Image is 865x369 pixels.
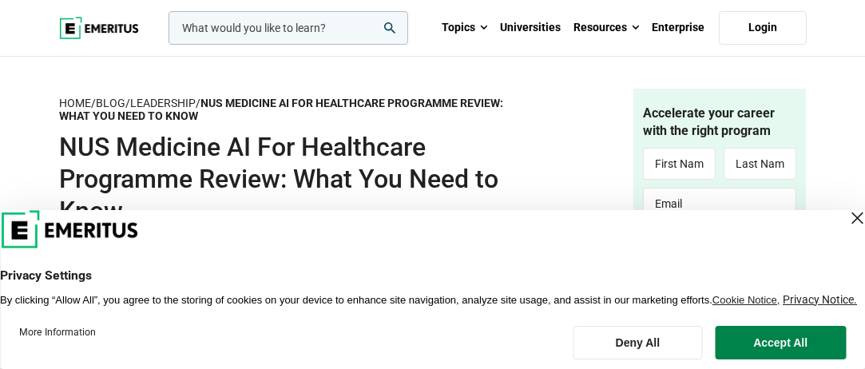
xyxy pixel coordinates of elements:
[643,148,716,180] input: First Name
[643,105,796,141] h4: Accelerate your career with the right program
[169,11,408,45] input: woocommerce-product-search-field-0
[59,97,91,110] a: Home
[724,148,796,180] input: Last Name
[130,97,196,110] a: Leadership
[96,97,125,110] a: Blog
[59,97,503,123] strong: NUS Medicine AI For Healthcare Programme Review: What You Need to Know
[59,97,503,123] span: / / /
[59,131,527,227] h1: NUS Medicine AI For Healthcare Programme Review: What You Need to Know
[719,11,807,45] a: Login
[643,188,796,220] input: Email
